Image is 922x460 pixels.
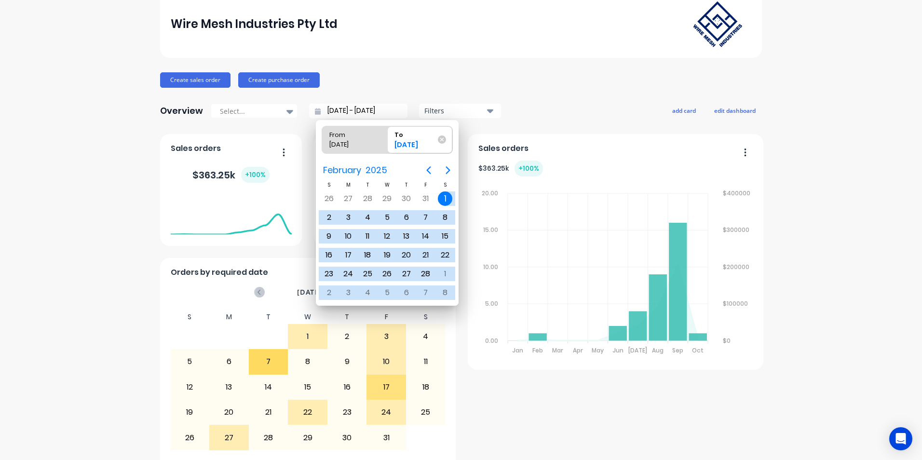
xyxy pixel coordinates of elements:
[341,229,355,244] div: Monday, February 10, 2025
[363,162,389,179] span: 2025
[325,140,375,153] div: [DATE]
[723,226,749,234] tspan: $300000
[380,210,394,225] div: Wednesday, February 5, 2025
[406,310,446,324] div: S
[341,191,355,206] div: Monday, January 27, 2025
[328,400,366,424] div: 23
[419,285,433,300] div: Friday, March 7, 2025
[367,325,406,349] div: 3
[210,425,248,449] div: 27
[328,325,366,349] div: 2
[478,161,543,176] div: $ 363.25k
[485,299,498,308] tspan: 5.00
[397,181,416,189] div: T
[380,248,394,262] div: Wednesday, February 19, 2025
[210,375,248,399] div: 13
[319,181,339,189] div: S
[485,337,498,345] tspan: 0.00
[366,310,406,324] div: F
[399,210,414,225] div: Thursday, February 6, 2025
[889,427,912,450] div: Open Intercom Messenger
[325,126,375,140] div: From
[399,229,414,244] div: Thursday, February 13, 2025
[192,167,270,183] div: $ 363.25k
[341,267,355,281] div: Monday, February 24, 2025
[391,126,440,140] div: To
[419,229,433,244] div: Friday, February 14, 2025
[249,425,288,449] div: 28
[407,375,445,399] div: 18
[322,229,336,244] div: Sunday, February 9, 2025
[360,191,375,206] div: Tuesday, January 28, 2025
[360,285,375,300] div: Tuesday, March 4, 2025
[249,310,288,324] div: T
[317,162,393,179] button: February2025
[339,181,358,189] div: M
[438,267,452,281] div: Saturday, March 1, 2025
[209,310,249,324] div: M
[399,267,414,281] div: Thursday, February 27, 2025
[367,375,406,399] div: 17
[592,346,604,354] tspan: May
[297,287,322,298] span: [DATE]
[612,346,624,354] tspan: Jun
[288,310,327,324] div: W
[438,191,452,206] div: Saturday, February 1, 2025
[438,210,452,225] div: Saturday, February 8, 2025
[380,191,394,206] div: Wednesday, January 29, 2025
[321,162,363,179] span: February
[238,72,320,88] button: Create purchase order
[360,248,375,262] div: Tuesday, February 18, 2025
[478,143,529,154] span: Sales orders
[708,104,762,117] button: edit dashboard
[378,181,397,189] div: W
[360,267,375,281] div: Tuesday, February 25, 2025
[407,350,445,374] div: 11
[482,189,498,197] tspan: 20.00
[438,161,458,180] button: Next page
[160,101,203,121] div: Overview
[171,14,338,34] div: Wire Mesh Industries Pty Ltd
[249,400,288,424] div: 21
[341,285,355,300] div: Monday, March 3, 2025
[380,229,394,244] div: Wednesday, February 12, 2025
[288,350,327,374] div: 8
[723,299,748,308] tspan: $100000
[322,191,336,206] div: Sunday, January 26, 2025
[419,248,433,262] div: Friday, February 21, 2025
[628,346,647,354] tspan: [DATE]
[327,310,367,324] div: T
[210,400,248,424] div: 20
[210,350,248,374] div: 6
[483,226,498,234] tspan: 15.00
[723,189,750,197] tspan: $400000
[241,167,270,183] div: + 100 %
[249,375,288,399] div: 14
[419,267,433,281] div: Friday, February 28, 2025
[438,248,452,262] div: Saturday, February 22, 2025
[399,248,414,262] div: Thursday, February 20, 2025
[171,350,209,374] div: 5
[249,350,288,374] div: 7
[360,210,375,225] div: Tuesday, February 4, 2025
[407,400,445,424] div: 25
[419,104,501,118] button: Filters
[341,210,355,225] div: Monday, February 3, 2025
[288,400,327,424] div: 22
[328,375,366,399] div: 16
[360,229,375,244] div: Tuesday, February 11, 2025
[380,285,394,300] div: Wednesday, March 5, 2025
[723,337,731,345] tspan: $0
[322,267,336,281] div: Sunday, February 23, 2025
[407,325,445,349] div: 4
[288,325,327,349] div: 1
[652,346,664,354] tspan: Aug
[672,346,683,354] tspan: Sep
[341,248,355,262] div: Monday, February 17, 2025
[391,140,440,153] div: [DATE]
[328,350,366,374] div: 9
[288,425,327,449] div: 29
[435,181,455,189] div: S
[573,346,583,354] tspan: Apr
[399,191,414,206] div: Thursday, January 30, 2025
